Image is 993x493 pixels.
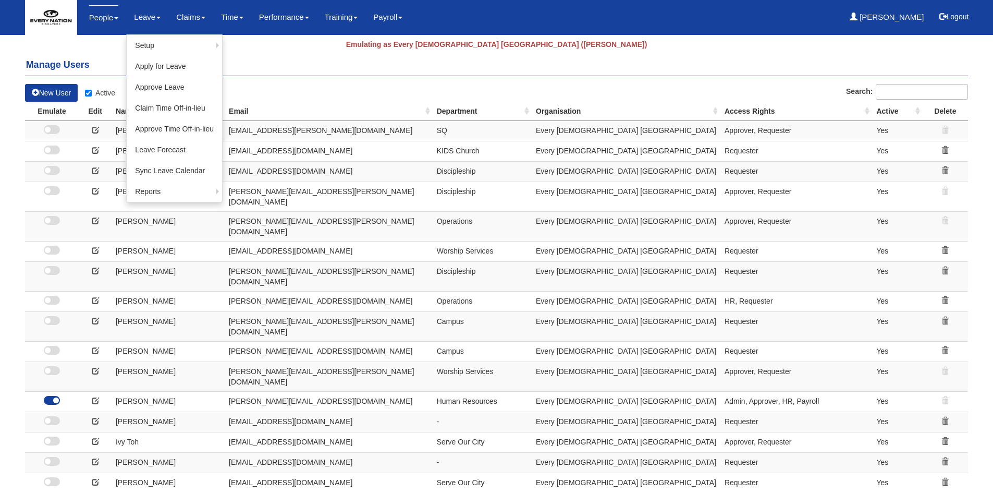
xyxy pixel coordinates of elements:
td: [EMAIL_ADDRESS][DOMAIN_NAME] [225,241,433,261]
a: Setup [127,35,222,56]
td: Requester [720,161,873,182]
td: SQ [433,121,532,141]
td: Requester [720,473,873,493]
td: Ivy Toh [112,432,225,452]
td: [PERSON_NAME][EMAIL_ADDRESS][PERSON_NAME][DOMAIN_NAME] [225,261,433,291]
td: [PERSON_NAME] [112,241,225,261]
iframe: chat widget [949,451,983,483]
th: Department: activate to sort column ascending [433,102,532,121]
td: [PERSON_NAME] [112,452,225,473]
label: Search: [846,84,968,100]
td: Human Resources [433,391,532,412]
th: Delete [923,102,969,121]
td: Worship Services [433,241,532,261]
td: Requester [720,412,873,432]
td: [PERSON_NAME] [112,261,225,291]
td: [PERSON_NAME][EMAIL_ADDRESS][DOMAIN_NAME] [225,291,433,311]
td: Yes [872,161,922,182]
a: Apply for Leave [127,56,222,77]
td: Yes [872,141,922,161]
div: Emulating as Every [DEMOGRAPHIC_DATA] [GEOGRAPHIC_DATA] ([PERSON_NAME]) [25,39,969,50]
a: Approve Time Off-in-lieu [127,118,222,139]
td: Every [DEMOGRAPHIC_DATA] [GEOGRAPHIC_DATA] [532,391,720,412]
td: [PERSON_NAME] [112,311,225,341]
td: Every [DEMOGRAPHIC_DATA] [GEOGRAPHIC_DATA] [532,141,720,161]
td: Every [DEMOGRAPHIC_DATA] [GEOGRAPHIC_DATA] [532,432,720,452]
td: [EMAIL_ADDRESS][DOMAIN_NAME] [225,432,433,452]
th: Email: activate to sort column ascending [225,102,433,121]
input: Active [85,90,92,97]
input: Search: [876,84,968,100]
td: Yes [872,182,922,211]
td: Yes [872,241,922,261]
a: Approve Leave [127,77,222,98]
td: Every [DEMOGRAPHIC_DATA] [GEOGRAPHIC_DATA] [532,473,720,493]
td: Every [DEMOGRAPHIC_DATA] [GEOGRAPHIC_DATA] [532,362,720,391]
td: Yes [872,473,922,493]
td: Discipleship [433,161,532,182]
td: [PERSON_NAME][EMAIL_ADDRESS][DOMAIN_NAME] [225,341,433,362]
a: Payroll [373,5,402,29]
td: [EMAIL_ADDRESS][DOMAIN_NAME] [225,452,433,473]
td: Yes [872,341,922,362]
td: [PERSON_NAME] [112,211,225,241]
td: Every [DEMOGRAPHIC_DATA] [GEOGRAPHIC_DATA] [532,412,720,432]
td: Yes [872,291,922,311]
td: [EMAIL_ADDRESS][PERSON_NAME][DOMAIN_NAME] [225,121,433,141]
td: Yes [872,362,922,391]
td: Requester [720,452,873,473]
td: Campus [433,341,532,362]
td: [PERSON_NAME] [112,182,225,211]
td: Every [DEMOGRAPHIC_DATA] [GEOGRAPHIC_DATA] [532,261,720,291]
a: Performance [259,5,309,29]
td: [EMAIL_ADDRESS][DOMAIN_NAME] [225,141,433,161]
td: Yes [872,452,922,473]
td: Yes [872,311,922,341]
a: Sync Leave Calendar [127,160,222,181]
h4: Manage Users [25,55,969,76]
td: Yes [872,391,922,412]
td: HR, Requester [720,291,873,311]
td: Yes [872,121,922,141]
td: Approver, Requester [720,121,873,141]
td: Requester [720,311,873,341]
label: Active [85,88,115,98]
td: Yes [872,261,922,291]
th: Emulate [25,102,79,121]
td: Every [DEMOGRAPHIC_DATA] [GEOGRAPHIC_DATA] [532,241,720,261]
td: - [433,412,532,432]
a: Claim Time Off-in-lieu [127,98,222,118]
td: Operations [433,211,532,241]
td: Approver, Requester [720,182,873,211]
td: Every [DEMOGRAPHIC_DATA] [GEOGRAPHIC_DATA] [532,341,720,362]
td: [PERSON_NAME] [112,391,225,412]
td: Every [DEMOGRAPHIC_DATA] [GEOGRAPHIC_DATA] [532,121,720,141]
a: Leave [134,5,161,29]
td: [PERSON_NAME] [112,291,225,311]
td: [EMAIL_ADDRESS][DOMAIN_NAME] [225,473,433,493]
td: [EMAIL_ADDRESS][DOMAIN_NAME] [225,161,433,182]
td: - [433,452,532,473]
td: [PERSON_NAME][EMAIL_ADDRESS][PERSON_NAME][DOMAIN_NAME] [225,311,433,341]
td: [PERSON_NAME] [112,473,225,493]
td: Every [DEMOGRAPHIC_DATA] [GEOGRAPHIC_DATA] [532,311,720,341]
a: People [89,5,119,30]
td: Every [DEMOGRAPHIC_DATA] [GEOGRAPHIC_DATA] [532,452,720,473]
td: Requester [720,261,873,291]
a: Claims [176,5,205,29]
td: Admin, Approver, HR, Payroll [720,391,873,412]
th: Name: activate to sort column descending [112,102,225,121]
td: Every [DEMOGRAPHIC_DATA] [GEOGRAPHIC_DATA] [532,182,720,211]
td: Requester [720,141,873,161]
td: Serve Our City [433,473,532,493]
a: New User [25,84,78,102]
td: Yes [872,432,922,452]
td: Discipleship [433,261,532,291]
td: Approver, Requester [720,211,873,241]
td: Campus [433,311,532,341]
td: [PERSON_NAME][EMAIL_ADDRESS][PERSON_NAME][DOMAIN_NAME] [225,211,433,241]
td: [PERSON_NAME] [112,161,225,182]
td: KIDS Church [433,141,532,161]
td: [PERSON_NAME] [112,141,225,161]
td: Operations [433,291,532,311]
